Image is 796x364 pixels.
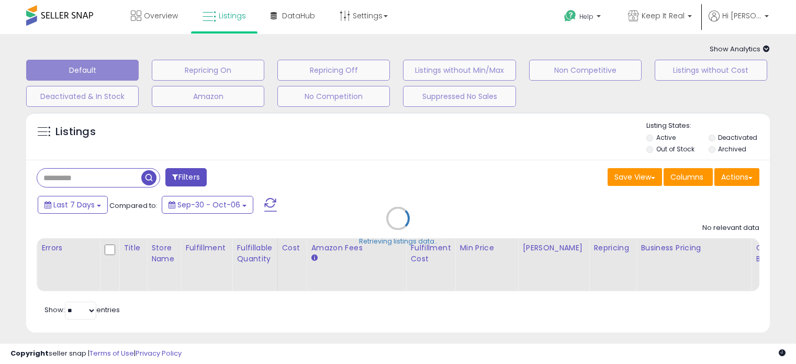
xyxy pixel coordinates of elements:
[710,44,770,54] span: Show Analytics
[89,348,134,358] a: Terms of Use
[556,2,611,34] a: Help
[529,60,642,81] button: Non Competitive
[144,10,178,21] span: Overview
[403,86,515,107] button: Suppressed No Sales
[282,10,315,21] span: DataHub
[277,86,390,107] button: No Competition
[277,60,390,81] button: Repricing Off
[26,86,139,107] button: Deactivated & In Stock
[10,349,182,359] div: seller snap | |
[564,9,577,23] i: Get Help
[655,60,767,81] button: Listings without Cost
[579,12,593,21] span: Help
[722,10,761,21] span: Hi [PERSON_NAME]
[642,10,685,21] span: Keep It Real
[709,10,769,34] a: Hi [PERSON_NAME]
[359,237,438,246] div: Retrieving listings data..
[10,348,49,358] strong: Copyright
[219,10,246,21] span: Listings
[403,60,515,81] button: Listings without Min/Max
[26,60,139,81] button: Default
[152,86,264,107] button: Amazon
[152,60,264,81] button: Repricing On
[136,348,182,358] a: Privacy Policy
